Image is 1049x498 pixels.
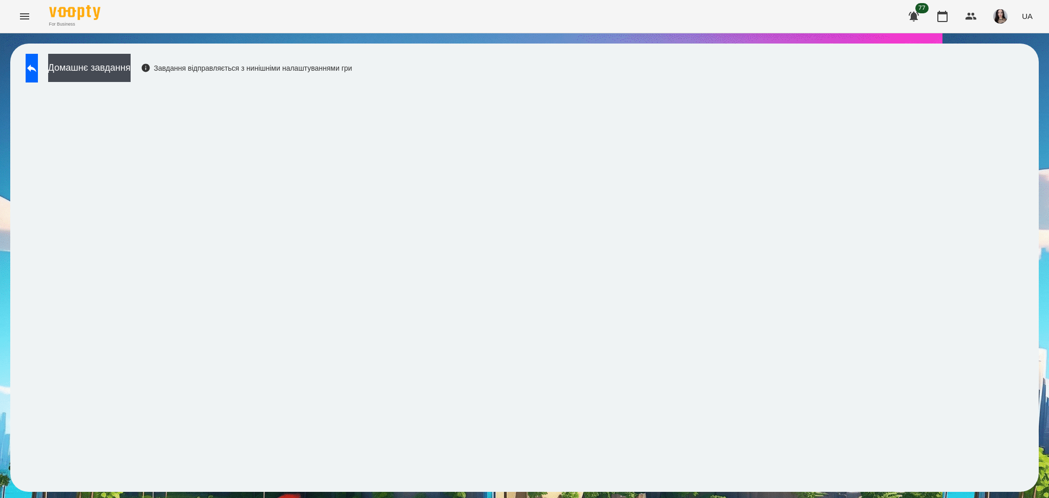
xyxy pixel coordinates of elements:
span: UA [1022,11,1033,22]
img: Voopty Logo [49,5,100,20]
button: Menu [12,4,37,29]
span: For Business [49,21,100,28]
button: Домашнє завдання [48,54,131,82]
img: 23d2127efeede578f11da5c146792859.jpg [993,9,1008,24]
button: UA [1018,7,1037,26]
span: 77 [915,3,929,13]
div: Завдання відправляється з нинішніми налаштуваннями гри [141,63,352,73]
